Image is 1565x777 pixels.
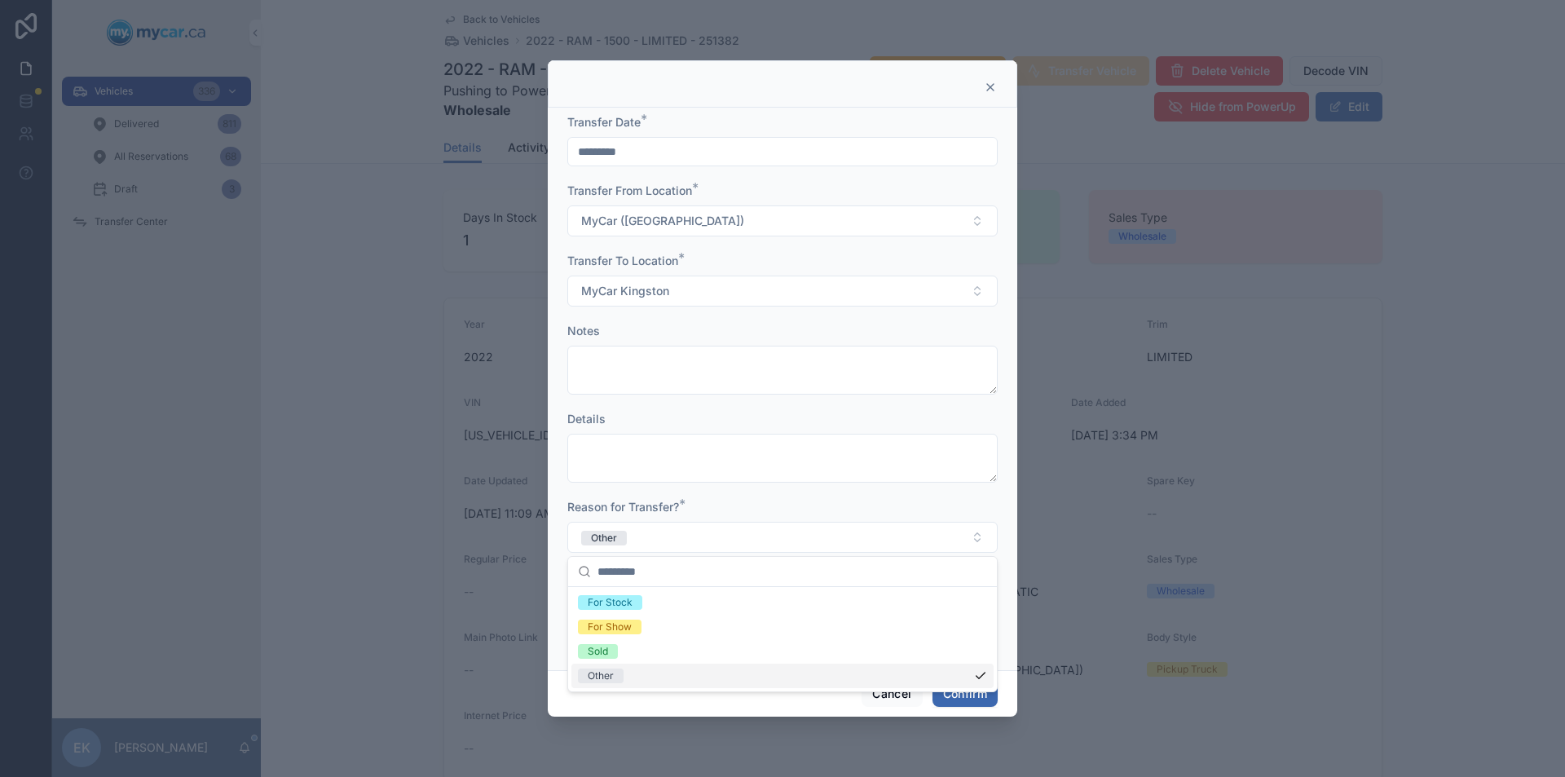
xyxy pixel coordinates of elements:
[567,522,998,553] button: Select Button
[581,283,669,299] span: MyCar Kingston
[567,324,600,338] span: Notes
[568,587,997,691] div: Suggestions
[588,595,633,610] div: For Stock
[932,681,998,707] button: Confirm
[588,669,614,683] div: Other
[567,412,606,426] span: Details
[588,644,608,659] div: Sold
[567,254,678,267] span: Transfer To Location
[567,183,692,197] span: Transfer From Location
[591,531,617,545] div: Other
[862,681,922,707] button: Cancel
[567,276,998,307] button: Select Button
[567,205,998,236] button: Select Button
[567,500,679,514] span: Reason for Transfer?
[588,620,632,634] div: For Show
[581,213,744,229] span: MyCar ([GEOGRAPHIC_DATA])
[567,115,641,129] span: Transfer Date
